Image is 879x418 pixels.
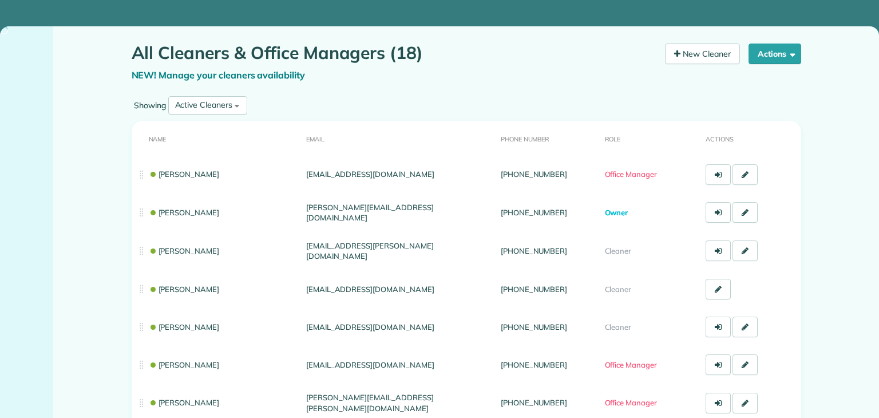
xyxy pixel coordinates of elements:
[501,322,567,332] a: [PHONE_NUMBER]
[149,398,220,407] a: [PERSON_NAME]
[302,156,496,194] td: [EMAIL_ADDRESS][DOMAIN_NAME]
[605,360,657,369] span: Office Manager
[605,285,632,294] span: Cleaner
[149,360,220,369] a: [PERSON_NAME]
[132,121,302,156] th: Name
[302,346,496,384] td: [EMAIL_ADDRESS][DOMAIN_NAME]
[149,208,220,217] a: [PERSON_NAME]
[496,121,600,156] th: Phone number
[149,322,220,332] a: [PERSON_NAME]
[302,270,496,308] td: [EMAIL_ADDRESS][DOMAIN_NAME]
[600,121,701,156] th: Role
[605,322,632,332] span: Cleaner
[605,398,657,407] span: Office Manager
[665,44,740,64] a: New Cleaner
[605,246,632,255] span: Cleaner
[302,232,496,270] td: [EMAIL_ADDRESS][PERSON_NAME][DOMAIN_NAME]
[149,285,220,294] a: [PERSON_NAME]
[701,121,801,156] th: Actions
[132,100,168,111] label: Showing
[175,99,232,111] div: Active Cleaners
[501,208,567,217] a: [PHONE_NUMBER]
[501,169,567,179] a: [PHONE_NUMBER]
[302,308,496,346] td: [EMAIL_ADDRESS][DOMAIN_NAME]
[605,208,628,217] span: Owner
[132,44,657,62] h1: All Cleaners & Office Managers (18)
[302,121,496,156] th: Email
[501,398,567,407] a: [PHONE_NUMBER]
[302,194,496,232] td: [PERSON_NAME][EMAIL_ADDRESS][DOMAIN_NAME]
[501,360,567,369] a: [PHONE_NUMBER]
[132,69,306,81] a: NEW! Manage your cleaners availability
[149,246,220,255] a: [PERSON_NAME]
[749,44,801,64] button: Actions
[501,285,567,294] a: [PHONE_NUMBER]
[605,169,657,179] span: Office Manager
[501,246,567,255] a: [PHONE_NUMBER]
[149,169,220,179] a: [PERSON_NAME]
